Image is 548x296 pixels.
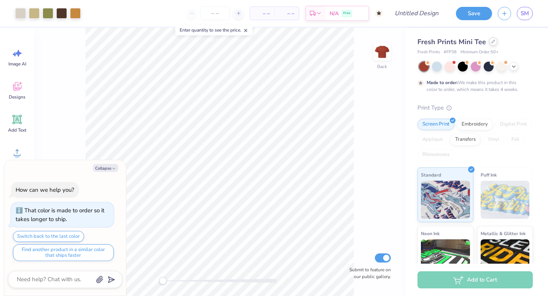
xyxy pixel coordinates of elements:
[175,25,253,35] div: Enter quantity to see the price.
[13,244,114,261] button: Find another product in a similar color that ships faster
[417,49,440,56] span: Fresh Prints
[457,119,493,130] div: Embroidery
[421,171,441,179] span: Standard
[495,119,532,130] div: Digital Print
[13,231,84,242] button: Switch back to the last color
[521,9,529,18] span: SM
[481,181,530,219] img: Puff Ink
[377,63,387,70] div: Back
[421,229,440,237] span: Neon Ink
[345,266,391,280] label: Submit to feature on our public gallery.
[417,119,454,130] div: Screen Print
[159,277,167,285] div: Accessibility label
[255,10,270,18] span: – –
[460,49,499,56] span: Minimum Order: 50 +
[9,94,25,100] span: Designs
[330,10,339,18] span: N/A
[8,127,26,133] span: Add Text
[427,80,458,86] strong: Made to order:
[456,7,492,20] button: Save
[417,103,533,112] div: Print Type
[374,44,390,59] img: Back
[421,239,470,277] img: Neon Ink
[8,61,26,67] span: Image AI
[481,171,497,179] span: Puff Ink
[427,79,520,93] div: We make this product in this color to order, which means it takes 4 weeks.
[417,37,486,46] span: Fresh Prints Mini Tee
[343,11,350,16] span: Free
[517,7,533,20] a: SM
[16,186,74,194] div: How can we help you?
[450,134,481,145] div: Transfers
[200,6,230,20] input: – –
[444,49,457,56] span: # FP38
[421,181,470,219] img: Standard
[279,10,294,18] span: – –
[483,134,504,145] div: Vinyl
[389,6,444,21] input: Untitled Design
[481,239,530,277] img: Metallic & Glitter Ink
[417,134,448,145] div: Applique
[93,164,118,172] button: Collapse
[481,229,526,237] span: Metallic & Glitter Ink
[16,207,104,223] div: That color is made to order so it takes longer to ship.
[507,134,524,145] div: Foil
[417,149,454,161] div: Rhinestones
